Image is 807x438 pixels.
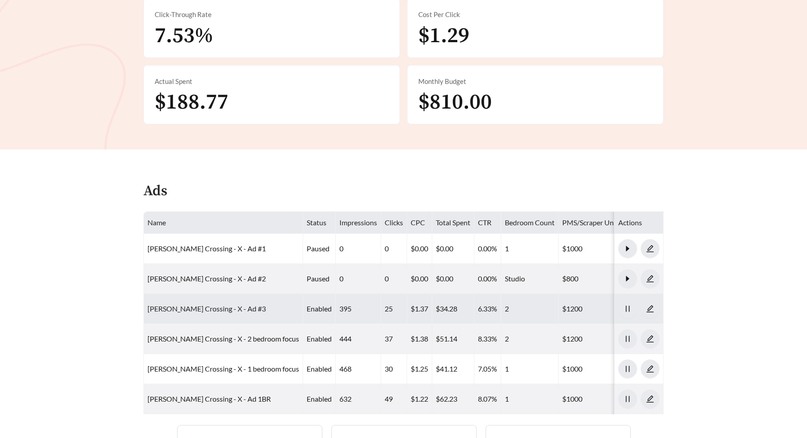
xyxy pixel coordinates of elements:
[619,245,637,253] span: caret-right
[418,22,469,49] span: $1.29
[411,218,425,227] span: CPC
[641,239,659,258] button: edit
[641,304,659,313] a: edit
[307,364,332,373] span: enabled
[474,294,501,324] td: 6.33%
[501,384,559,414] td: 1
[559,384,639,414] td: $1000
[501,264,559,294] td: Studio
[618,390,637,408] button: pause
[641,394,659,403] a: edit
[143,184,167,199] h4: Ads
[501,324,559,354] td: 2
[307,274,330,283] span: paused
[641,395,659,403] span: edit
[381,264,407,294] td: 0
[381,354,407,384] td: 30
[559,264,639,294] td: $800
[641,365,659,373] span: edit
[307,334,332,343] span: enabled
[641,329,659,348] button: edit
[501,212,559,234] th: Bedroom Count
[618,359,637,378] button: pause
[407,234,432,264] td: $0.00
[641,390,659,408] button: edit
[418,9,652,20] div: Cost Per Click
[559,354,639,384] td: $1000
[381,324,407,354] td: 37
[148,334,299,343] a: [PERSON_NAME] Crossing - X - 2 bedroom focus
[144,212,303,234] th: Name
[641,244,659,253] a: edit
[618,239,637,258] button: caret-right
[559,212,639,234] th: PMS/Scraper Unit Price
[155,22,213,49] span: 7.53%
[155,89,228,116] span: $188.77
[407,384,432,414] td: $1.22
[432,212,474,234] th: Total Spent
[618,299,637,318] button: pause
[307,304,332,313] span: enabled
[501,294,559,324] td: 2
[641,305,659,313] span: edit
[432,354,474,384] td: $41.12
[619,395,637,403] span: pause
[432,324,474,354] td: $51.14
[474,264,501,294] td: 0.00%
[641,245,659,253] span: edit
[641,275,659,283] span: edit
[336,324,381,354] td: 444
[336,264,381,294] td: 0
[641,299,659,318] button: edit
[336,354,381,384] td: 468
[618,329,637,348] button: pause
[474,234,501,264] td: 0.00%
[155,76,389,87] div: Actual Spent
[418,76,652,87] div: Monthly Budget
[559,234,639,264] td: $1000
[559,294,639,324] td: $1200
[619,275,637,283] span: caret-right
[641,335,659,343] span: edit
[336,384,381,414] td: 632
[474,324,501,354] td: 8.33%
[381,212,407,234] th: Clicks
[148,394,271,403] a: [PERSON_NAME] Crossing - X - Ad 1BR
[148,304,266,313] a: [PERSON_NAME] Crossing - X - Ad #3
[619,305,637,313] span: pause
[407,324,432,354] td: $1.38
[432,384,474,414] td: $62.23
[501,234,559,264] td: 1
[336,212,381,234] th: Impressions
[148,274,266,283] a: [PERSON_NAME] Crossing - X - Ad #2
[381,234,407,264] td: 0
[407,294,432,324] td: $1.37
[641,364,659,373] a: edit
[407,354,432,384] td: $1.25
[501,354,559,384] td: 1
[641,269,659,288] button: edit
[432,234,474,264] td: $0.00
[641,274,659,283] a: edit
[615,212,664,234] th: Actions
[336,294,381,324] td: 395
[148,244,266,253] a: [PERSON_NAME] Crossing - X - Ad #1
[641,334,659,343] a: edit
[307,394,332,403] span: enabled
[474,384,501,414] td: 8.07%
[432,264,474,294] td: $0.00
[618,269,637,288] button: caret-right
[381,294,407,324] td: 25
[418,89,492,116] span: $810.00
[155,9,389,20] div: Click-Through Rate
[432,294,474,324] td: $34.28
[559,324,639,354] td: $1200
[478,218,491,227] span: CTR
[381,384,407,414] td: 49
[619,335,637,343] span: pause
[336,234,381,264] td: 0
[303,212,336,234] th: Status
[307,244,330,253] span: paused
[148,364,299,373] a: [PERSON_NAME] Crossing - X - 1 bedroom focus
[407,264,432,294] td: $0.00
